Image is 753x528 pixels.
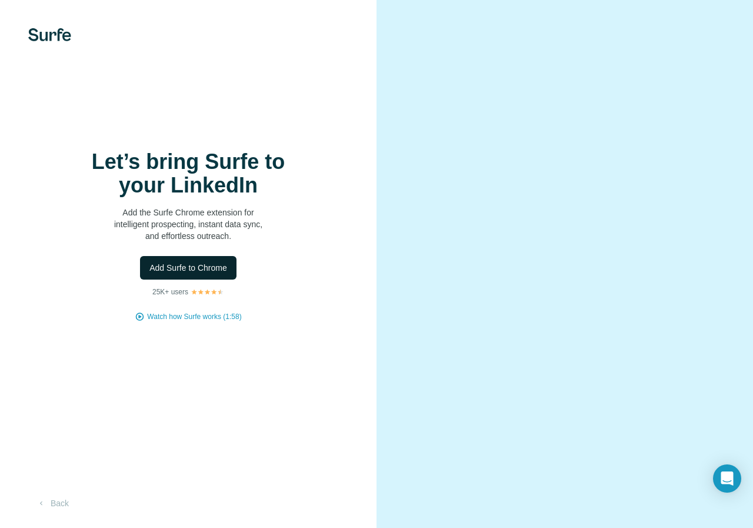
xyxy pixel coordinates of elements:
[28,493,77,514] button: Back
[71,150,306,197] h1: Let’s bring Surfe to your LinkedIn
[152,287,188,297] p: 25K+ users
[713,464,741,493] div: Open Intercom Messenger
[140,256,236,280] button: Add Surfe to Chrome
[191,288,224,295] img: Rating Stars
[71,207,306,242] p: Add the Surfe Chrome extension for intelligent prospecting, instant data sync, and effortless out...
[147,311,241,322] button: Watch how Surfe works (1:58)
[149,262,227,274] span: Add Surfe to Chrome
[28,28,71,41] img: Surfe's logo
